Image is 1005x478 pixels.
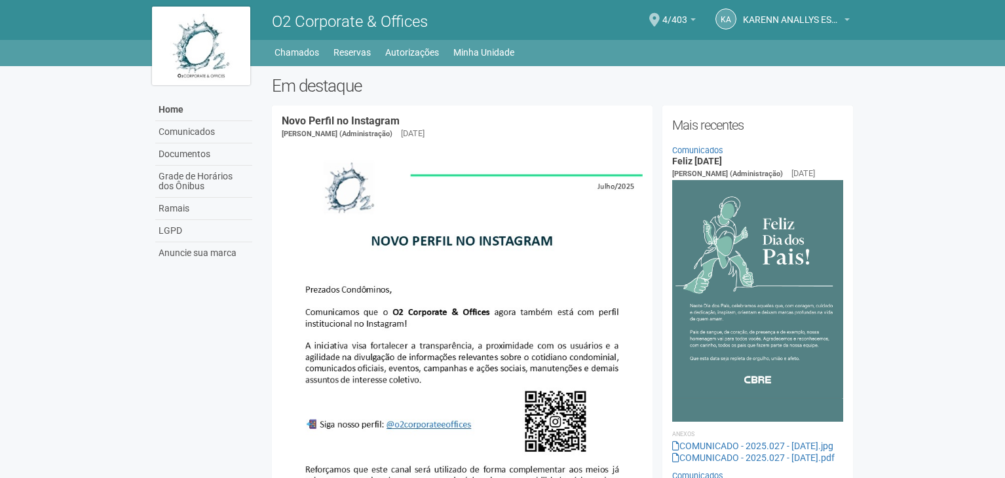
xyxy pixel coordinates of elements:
[672,145,723,155] a: Comunicados
[743,16,850,27] a: KARENN ANALLYS ESTELLA
[791,168,815,179] div: [DATE]
[672,156,722,166] a: Feliz [DATE]
[152,7,250,85] img: logo.jpg
[401,128,425,139] div: [DATE]
[662,16,696,27] a: 4/403
[672,452,835,463] a: COMUNICADO - 2025.027 - [DATE].pdf
[453,43,514,62] a: Minha Unidade
[282,115,400,127] a: Novo Perfil no Instagram
[155,143,252,166] a: Documentos
[743,2,841,25] span: KARENN ANALLYS ESTELLA
[672,115,843,135] h2: Mais recentes
[385,43,439,62] a: Autorizações
[672,170,783,178] span: [PERSON_NAME] (Administração)
[155,166,252,198] a: Grade de Horários dos Ônibus
[715,9,736,29] a: KA
[282,130,392,138] span: [PERSON_NAME] (Administração)
[272,12,428,31] span: O2 Corporate & Offices
[272,76,853,96] h2: Em destaque
[155,121,252,143] a: Comunicados
[275,43,319,62] a: Chamados
[155,99,252,121] a: Home
[155,198,252,220] a: Ramais
[662,2,687,25] span: 4/403
[155,220,252,242] a: LGPD
[672,180,843,422] img: COMUNICADO%20-%202025.027%20-%20Dia%20dos%20Pais.jpg
[672,441,833,451] a: COMUNICADO - 2025.027 - [DATE].jpg
[155,242,252,264] a: Anuncie sua marca
[672,428,843,440] li: Anexos
[333,43,371,62] a: Reservas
